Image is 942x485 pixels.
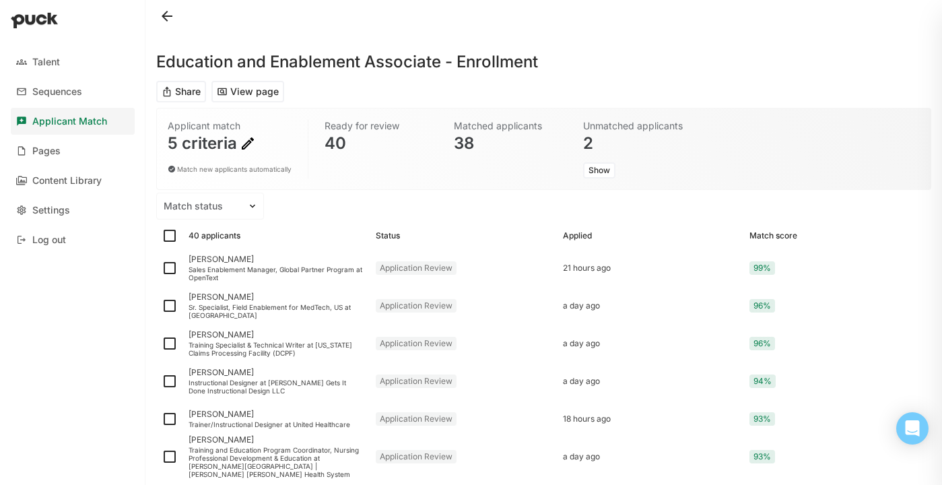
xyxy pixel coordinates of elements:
div: Match new applicants automatically [168,162,292,176]
div: Applicant match [168,119,292,133]
div: 21 hours ago [563,263,739,273]
div: 2 [583,135,694,152]
a: Settings [11,197,135,224]
div: Application Review [376,337,457,350]
div: 96% [749,299,775,313]
div: Settings [32,205,70,216]
div: 94% [749,375,776,388]
div: 96% [749,337,775,350]
div: Sr. Specialist, Field Enablement for MedTech, US at [GEOGRAPHIC_DATA] [189,303,365,319]
a: Pages [11,137,135,164]
div: Pages [32,145,61,157]
div: Sequences [32,86,82,98]
div: Application Review [376,261,457,275]
div: Sales Enablement Manager, Global Partner Program at OpenText [189,265,365,282]
div: Matched applicants [454,119,564,133]
div: 40 [325,135,435,152]
div: 38 [454,135,564,152]
div: Application Review [376,299,457,313]
div: [PERSON_NAME] [189,330,365,339]
div: a day ago [563,301,739,311]
a: Applicant Match [11,108,135,135]
div: Unmatched applicants [583,119,694,133]
a: Talent [11,48,135,75]
div: Applicant Match [32,116,107,127]
button: Share [156,81,206,102]
div: a day ago [563,452,739,461]
div: 93% [749,450,775,463]
div: 40 applicants [189,231,240,240]
div: Status [376,231,400,240]
div: [PERSON_NAME] [189,435,365,445]
div: Applied [563,231,592,240]
div: Application Review [376,450,457,463]
div: Log out [32,234,66,246]
div: 18 hours ago [563,414,739,424]
h1: Education and Enablement Associate - Enrollment [156,54,538,70]
div: Content Library [32,175,102,187]
div: Application Review [376,375,457,388]
div: Training Specialist & Technical Writer at [US_STATE] Claims Processing Facility (DCPF) [189,341,365,357]
a: Content Library [11,167,135,194]
div: Match score [749,231,797,240]
div: Application Review [376,412,457,426]
div: Training and Education Program Coordinator, Nursing Professional Development & Education at [PERS... [189,446,365,478]
div: 5 criteria [168,135,292,152]
div: a day ago [563,377,739,386]
div: Instructional Designer at [PERSON_NAME] Gets It Done Instructional Design LLC [189,379,365,395]
div: [PERSON_NAME] [189,292,365,302]
div: [PERSON_NAME] [189,410,365,419]
div: Talent [32,57,60,68]
button: Show [583,162,615,179]
div: [PERSON_NAME] [189,368,365,377]
div: a day ago [563,339,739,348]
button: View page [211,81,284,102]
div: 93% [749,412,775,426]
div: Ready for review [325,119,435,133]
div: 99% [749,261,775,275]
div: [PERSON_NAME] [189,255,365,264]
div: Open Intercom Messenger [896,412,929,445]
a: Sequences [11,78,135,105]
div: Trainer/Instructional Designer at United Healthcare [189,420,365,428]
